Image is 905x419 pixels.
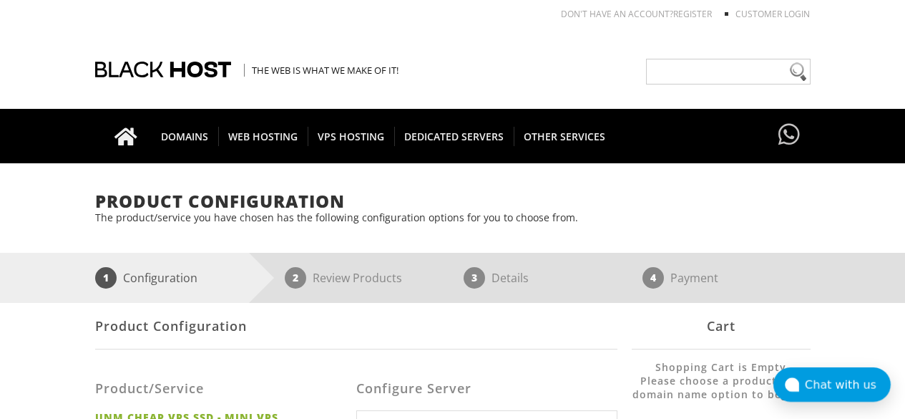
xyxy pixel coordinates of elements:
span: OTHER SERVICES [514,127,615,146]
span: DEDICATED SERVERS [394,127,514,146]
li: Don't have an account? [539,8,712,20]
button: Chat with us [773,367,891,402]
a: Have questions? [775,109,803,162]
div: Product Configuration [95,303,617,350]
input: Need help? [646,59,811,85]
p: Review Products [313,267,402,289]
h3: Configure Server [356,382,617,396]
div: Cart [632,303,811,350]
a: REGISTER [673,8,712,20]
a: DEDICATED SERVERS [394,109,514,163]
p: The product/service you have chosen has the following configuration options for you to choose from. [95,211,811,224]
span: 4 [642,267,664,289]
span: VPS HOSTING [308,127,395,146]
span: 3 [464,267,485,289]
a: OTHER SERVICES [514,109,615,163]
p: Details [491,267,529,289]
h1: Product Configuration [95,192,811,211]
p: Payment [670,267,718,289]
a: VPS HOSTING [308,109,395,163]
span: 1 [95,267,117,289]
span: DOMAINS [151,127,219,146]
li: Shopping Cart is Empty Please choose a product and domain name option to begin... [632,360,811,415]
span: 2 [285,267,306,289]
span: The Web is what we make of it! [244,64,398,77]
a: Customer Login [735,8,810,20]
h3: Product/Service [95,382,346,396]
a: DOMAINS [151,109,219,163]
span: WEB HOSTING [218,127,308,146]
p: Configuration [123,267,197,289]
div: Chat with us [805,378,891,392]
a: WEB HOSTING [218,109,308,163]
a: Go to homepage [100,109,152,163]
